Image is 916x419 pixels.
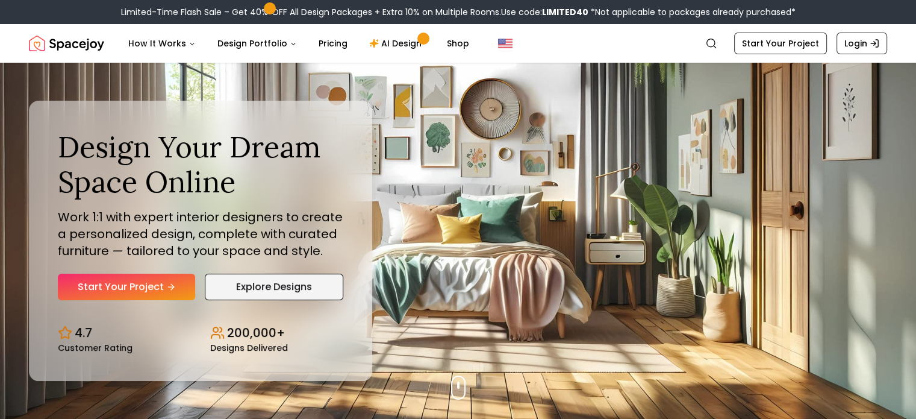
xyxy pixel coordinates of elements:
p: 4.7 [75,324,92,341]
a: Login [837,33,887,54]
p: Work 1:1 with expert interior designers to create a personalized design, complete with curated fu... [58,209,343,259]
a: Pricing [309,31,357,55]
h1: Design Your Dream Space Online [58,130,343,199]
a: Shop [437,31,479,55]
p: 200,000+ [227,324,285,341]
small: Designs Delivered [210,344,288,352]
button: How It Works [119,31,205,55]
span: Use code: [501,6,588,18]
b: LIMITED40 [542,6,588,18]
img: Spacejoy Logo [29,31,104,55]
div: Design stats [58,315,343,352]
a: Start Your Project [58,274,195,300]
img: United States [498,36,513,51]
small: Customer Rating [58,344,132,352]
a: Explore Designs [205,274,343,300]
a: Spacejoy [29,31,104,55]
button: Design Portfolio [208,31,307,55]
span: *Not applicable to packages already purchased* [588,6,796,18]
a: Start Your Project [734,33,827,54]
nav: Main [119,31,479,55]
div: Limited-Time Flash Sale – Get 40% OFF All Design Packages + Extra 10% on Multiple Rooms. [121,6,796,18]
nav: Global [29,24,887,63]
a: AI Design [360,31,435,55]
